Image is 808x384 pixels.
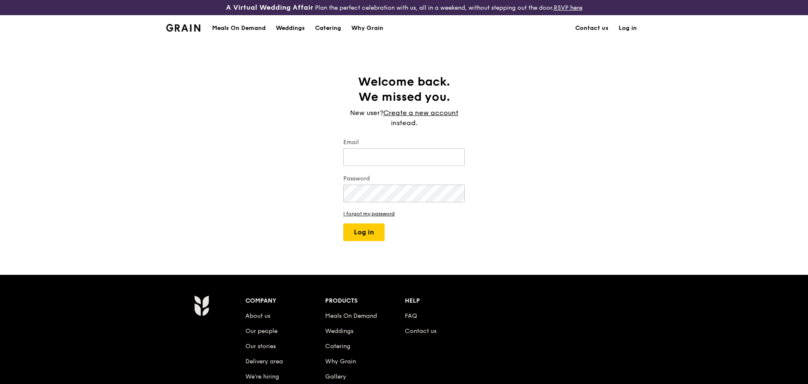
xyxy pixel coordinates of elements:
[405,328,436,335] a: Contact us
[245,343,276,350] a: Our stories
[226,3,313,12] h3: A Virtual Wedding Affair
[166,15,200,40] a: GrainGrain
[166,24,200,32] img: Grain
[343,211,465,217] a: I forgot my password
[554,4,582,11] a: RSVP here
[194,295,209,316] img: Grain
[245,295,325,307] div: Company
[343,175,465,183] label: Password
[325,312,377,320] a: Meals On Demand
[351,16,383,41] div: Why Grain
[212,16,266,41] div: Meals On Demand
[405,295,485,307] div: Help
[325,328,353,335] a: Weddings
[383,108,458,118] a: Create a new account
[325,358,356,365] a: Why Grain
[391,119,417,127] span: instead.
[343,138,465,147] label: Email
[276,16,305,41] div: Weddings
[343,223,385,241] button: Log in
[343,74,465,105] h1: Welcome back. We missed you.
[315,16,341,41] div: Catering
[245,328,277,335] a: Our people
[325,343,350,350] a: Catering
[405,312,417,320] a: FAQ
[325,373,346,380] a: Gallery
[614,16,642,41] a: Log in
[245,312,270,320] a: About us
[570,16,614,41] a: Contact us
[245,358,283,365] a: Delivery area
[310,16,346,41] a: Catering
[325,295,405,307] div: Products
[346,16,388,41] a: Why Grain
[161,3,647,12] div: Plan the perfect celebration with us, all in a weekend, without stepping out the door.
[245,373,279,380] a: We’re hiring
[271,16,310,41] a: Weddings
[350,109,383,117] span: New user?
